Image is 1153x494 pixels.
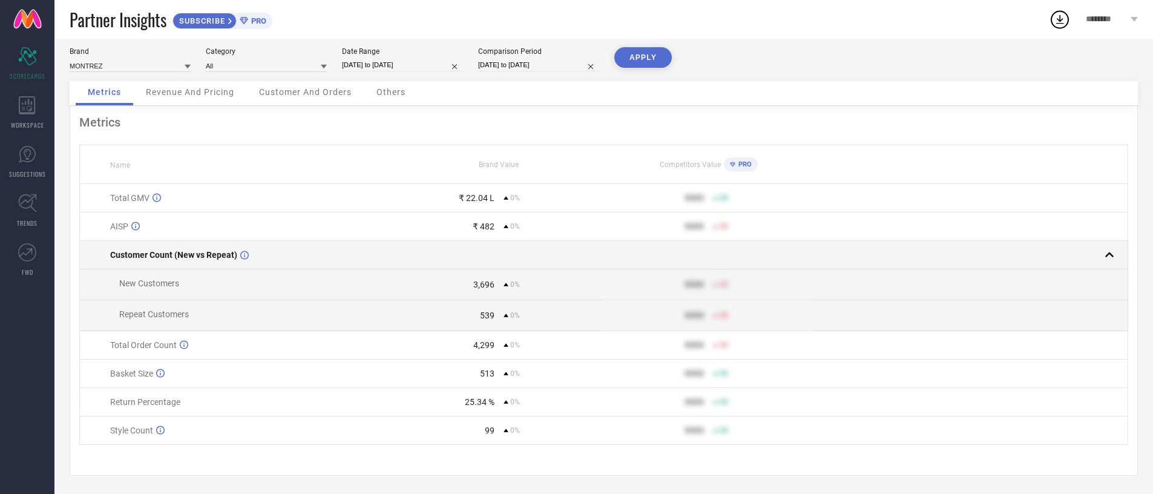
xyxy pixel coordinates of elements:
span: Brand Value [479,160,519,169]
span: Partner Insights [70,7,166,32]
div: 9999 [685,426,704,435]
span: Others [376,87,406,97]
span: 0% [510,194,520,202]
div: 9999 [685,280,704,289]
span: Revenue And Pricing [146,87,234,97]
span: 0% [510,222,520,231]
span: 50 [720,311,728,320]
span: TRENDS [17,219,38,228]
div: 513 [480,369,494,378]
span: SCORECARDS [10,71,45,81]
div: 25.34 % [465,397,494,407]
div: Brand [70,47,191,56]
span: 0% [510,398,520,406]
span: Basket Size [110,369,153,378]
div: 539 [480,311,494,320]
span: 50 [720,194,728,202]
div: 9999 [685,311,704,320]
input: Select comparison period [478,59,599,71]
span: New Customers [119,278,179,288]
div: 9999 [685,340,704,350]
div: 9999 [685,369,704,378]
span: 50 [720,426,728,435]
div: 99 [485,426,494,435]
span: SUBSCRIBE [173,16,228,25]
div: Category [206,47,327,56]
span: Total GMV [110,193,149,203]
span: 50 [720,222,728,231]
button: APPLY [614,47,672,68]
div: Date Range [342,47,463,56]
div: 9999 [685,222,704,231]
div: 9999 [685,397,704,407]
div: ₹ 22.04 L [459,193,494,203]
span: Metrics [88,87,121,97]
div: 4,299 [473,340,494,350]
span: Return Percentage [110,397,180,407]
div: ₹ 482 [473,222,494,231]
span: Name [110,161,130,170]
span: 0% [510,280,520,289]
div: Open download list [1049,8,1071,30]
div: Comparison Period [478,47,599,56]
span: Competitors Value [660,160,721,169]
a: SUBSCRIBEPRO [172,10,272,29]
div: 9999 [685,193,704,203]
span: 0% [510,311,520,320]
span: SUGGESTIONS [9,170,46,179]
span: AISP [110,222,128,231]
span: Repeat Customers [119,309,189,319]
span: Customer And Orders [259,87,352,97]
span: 50 [720,341,728,349]
div: Metrics [79,115,1128,130]
span: 0% [510,341,520,349]
span: Style Count [110,426,153,435]
span: PRO [248,16,266,25]
span: Customer Count (New vs Repeat) [110,250,237,260]
span: WORKSPACE [11,120,44,130]
span: 0% [510,426,520,435]
span: PRO [735,160,752,168]
span: Total Order Count [110,340,177,350]
span: 0% [510,369,520,378]
span: FWD [22,268,33,277]
span: 50 [720,280,728,289]
span: 50 [720,369,728,378]
span: 50 [720,398,728,406]
div: 3,696 [473,280,494,289]
input: Select date range [342,59,463,71]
